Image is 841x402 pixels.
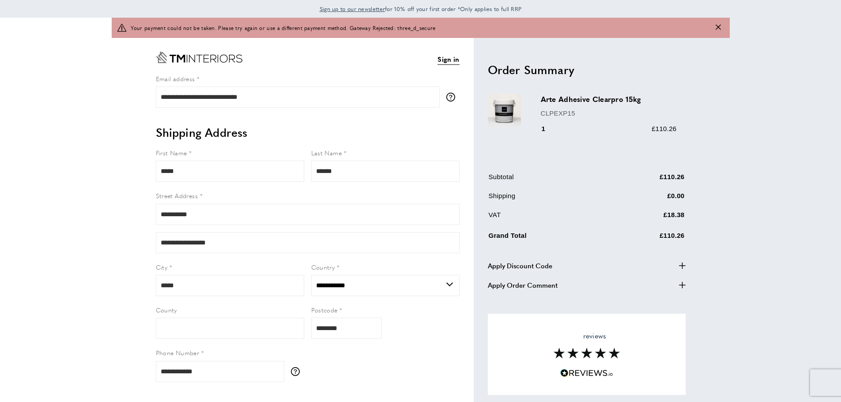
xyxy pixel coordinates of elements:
span: Apply Order Comment [488,280,558,290]
button: More information [446,93,460,101]
td: VAT [489,210,607,227]
a: Sign up to our newsletter [320,4,385,13]
a: Go to Home page [156,52,242,63]
h2: Order Summary [488,62,686,78]
img: Reviews section [554,348,620,358]
span: reviews [566,331,606,340]
button: Close message [716,24,721,32]
span: Sign up to our newsletter [320,5,385,13]
span: City [156,263,168,271]
td: £110.26 [607,172,685,189]
span: Last Name [311,148,342,157]
td: Shipping [489,191,607,208]
span: Email address [156,74,195,83]
button: More information [291,367,304,376]
img: Reviews.io 5 stars [560,369,613,377]
span: £110.26 [652,125,676,132]
span: Postcode [311,305,338,314]
span: Street Address [156,191,198,200]
td: £110.26 [607,229,685,248]
div: 1 [541,124,558,134]
span: Apply Discount Code [488,260,552,271]
span: Your payment could not be taken. Please try again or use a different payment method. Gateway Reje... [131,24,436,32]
span: for 10% off your first order *Only applies to full RRP [320,5,522,13]
span: Phone Number [156,348,200,357]
p: CLPEXP15 [541,108,677,119]
img: Arte Adhesive Clearpro 15kg [488,94,521,127]
td: Grand Total [489,229,607,248]
td: £0.00 [607,191,685,208]
h3: Arte Adhesive Clearpro 15kg [541,94,677,104]
span: Country [311,263,335,271]
span: First Name [156,148,187,157]
a: Sign in [437,54,459,65]
h2: Shipping Address [156,124,460,140]
td: £18.38 [607,210,685,227]
span: County [156,305,177,314]
td: Subtotal [489,172,607,189]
